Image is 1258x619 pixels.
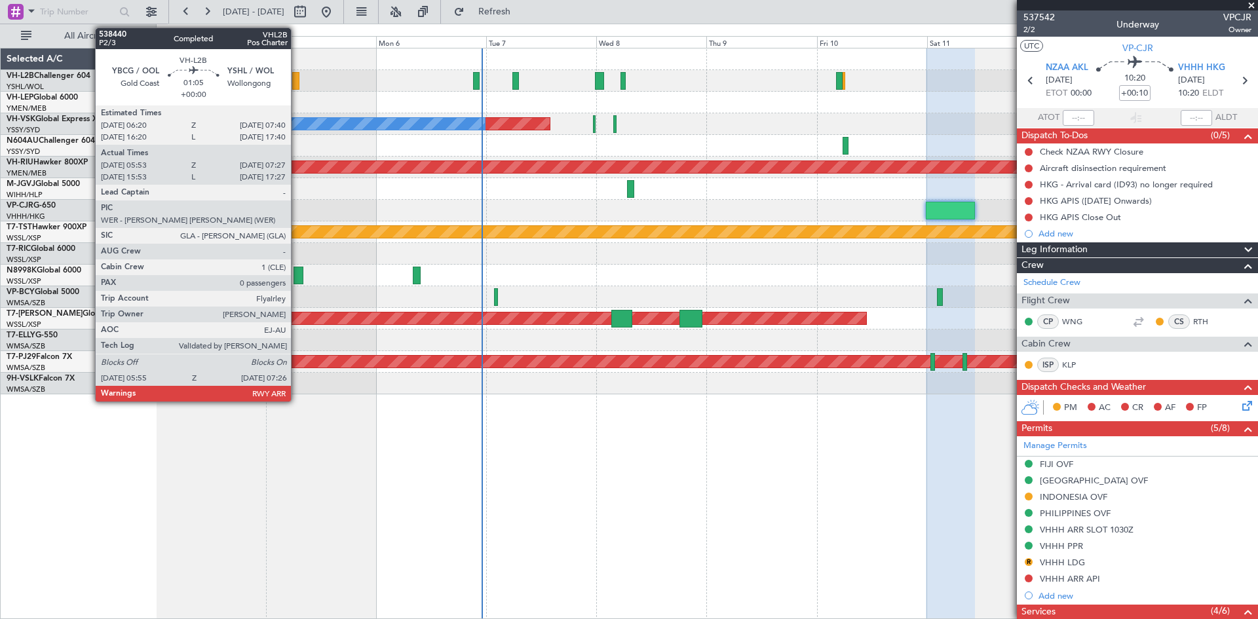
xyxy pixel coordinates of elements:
[7,320,41,329] a: WSSL/XSP
[159,26,181,37] div: [DATE]
[1211,604,1230,618] span: (4/6)
[1040,524,1134,535] div: VHHH ARR SLOT 1030Z
[1023,440,1087,453] a: Manage Permits
[159,114,189,134] div: No Crew
[7,190,43,200] a: WIHH/HLP
[7,353,36,361] span: T7-PJ29
[1037,358,1059,372] div: ISP
[7,353,72,361] a: T7-PJ29Falcon 7X
[7,331,35,339] span: T7-ELLY
[7,233,41,243] a: WSSL/XSP
[7,72,34,80] span: VH-L2B
[7,202,33,210] span: VP-CJR
[1124,72,1145,85] span: 10:20
[1046,62,1088,75] span: NZAA AKL
[1071,87,1092,100] span: 00:00
[7,103,47,113] a: YMEN/MEB
[1037,314,1059,329] div: CP
[448,1,526,22] button: Refresh
[40,2,115,22] input: Trip Number
[1116,18,1159,31] div: Underway
[1040,459,1073,470] div: FIJI OVF
[7,125,40,135] a: YSSY/SYD
[1021,421,1052,436] span: Permits
[7,375,75,383] a: 9H-VSLKFalcon 7X
[7,245,31,253] span: T7-RIC
[7,255,41,265] a: WSSL/XSP
[7,288,79,296] a: VP-BCYGlobal 5000
[7,245,75,253] a: T7-RICGlobal 6000
[7,363,45,373] a: WMSA/SZB
[223,6,284,18] span: [DATE] - [DATE]
[7,202,56,210] a: VP-CJRG-650
[7,298,45,308] a: WMSA/SZB
[7,212,45,221] a: VHHH/HKG
[927,36,1037,48] div: Sat 11
[7,223,86,231] a: T7-TSTHawker 900XP
[1223,10,1251,24] span: VPCJR
[7,310,83,318] span: T7-[PERSON_NAME]
[1046,74,1073,87] span: [DATE]
[7,94,33,102] span: VH-LEP
[1025,558,1033,566] button: R
[156,36,266,48] div: Sat 4
[1178,62,1225,75] span: VHHH HKG
[1023,24,1055,35] span: 2/2
[1122,41,1153,55] span: VP-CJR
[7,72,90,80] a: VH-L2BChallenger 604
[1178,87,1199,100] span: 10:20
[7,223,32,231] span: T7-TST
[1040,162,1166,174] div: Aircraft disinsection requirement
[1040,475,1148,486] div: [GEOGRAPHIC_DATA] OVF
[1020,40,1043,52] button: UTC
[7,267,37,274] span: N8998K
[7,288,35,296] span: VP-BCY
[1178,74,1205,87] span: [DATE]
[1040,146,1143,157] div: Check NZAA RWY Closure
[376,36,486,48] div: Mon 6
[1211,128,1230,142] span: (0/5)
[1040,212,1121,223] div: HKG APIS Close Out
[1046,87,1067,100] span: ETOT
[1132,402,1143,415] span: CR
[7,115,35,123] span: VH-VSK
[1040,508,1111,519] div: PHILIPPINES OVF
[7,331,58,339] a: T7-ELLYG-550
[1038,111,1059,124] span: ATOT
[1062,359,1092,371] a: KLP
[706,36,816,48] div: Thu 9
[34,31,138,41] span: All Aircraft
[7,137,39,145] span: N604AU
[1064,402,1077,415] span: PM
[1211,421,1230,435] span: (5/8)
[1202,87,1223,100] span: ELDT
[14,26,142,47] button: All Aircraft
[1023,276,1080,290] a: Schedule Crew
[1021,337,1071,352] span: Cabin Crew
[1223,24,1251,35] span: Owner
[1062,316,1092,328] a: WNG
[1165,402,1175,415] span: AF
[1039,228,1251,239] div: Add new
[1021,380,1146,395] span: Dispatch Checks and Weather
[7,375,39,383] span: 9H-VSLK
[1063,110,1094,126] input: --:--
[1040,573,1100,584] div: VHHH ARR API
[7,137,95,145] a: N604AUChallenger 604
[7,341,45,351] a: WMSA/SZB
[1040,540,1083,552] div: VHHH PPR
[467,7,522,16] span: Refresh
[596,36,706,48] div: Wed 8
[1021,258,1044,273] span: Crew
[7,115,107,123] a: VH-VSKGlobal Express XRS
[817,36,927,48] div: Fri 10
[7,385,45,394] a: WMSA/SZB
[1168,314,1190,329] div: CS
[7,168,47,178] a: YMEN/MEB
[266,36,376,48] div: Sun 5
[7,310,127,318] a: T7-[PERSON_NAME]Global 7500
[7,159,88,166] a: VH-RIUHawker 800XP
[7,180,35,188] span: M-JGVJ
[1039,590,1251,601] div: Add new
[7,94,78,102] a: VH-LEPGlobal 6000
